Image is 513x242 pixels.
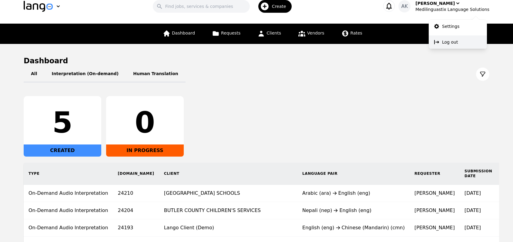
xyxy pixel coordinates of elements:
[159,202,297,219] td: BUTLER COUNTY CHILDREN'S SERVICES
[442,39,458,45] p: Log out
[24,185,113,202] td: On-Demand Audio Interpretation
[401,3,408,10] span: AK
[442,23,459,29] p: Settings
[464,190,481,196] time: [DATE]
[208,24,244,44] a: Requests
[159,24,199,44] a: Dashboard
[464,207,481,213] time: [DATE]
[29,108,96,137] div: 5
[254,24,285,44] a: Clients
[24,56,489,66] h1: Dashboard
[398,0,489,12] button: AK[PERSON_NAME]Medilinguastix Language Solutions
[221,31,240,35] span: Requests
[159,219,297,237] td: Lango Client (Demo)
[460,163,497,185] th: Submission Date
[410,202,460,219] td: [PERSON_NAME]
[410,219,460,237] td: [PERSON_NAME]
[415,6,489,12] div: Medilinguastix Language Solutions
[172,31,195,35] span: Dashboard
[159,185,297,202] td: [GEOGRAPHIC_DATA] SCHOOLS
[24,1,53,12] img: Logo
[267,31,281,35] span: Clients
[338,24,366,44] a: Rates
[44,66,126,83] button: Interpretation (On-demand)
[302,224,405,231] div: English (eng) Chinese (Mandarin) (cmn)
[24,163,113,185] th: Type
[113,202,159,219] td: 24204
[410,163,460,185] th: Requester
[464,225,481,230] time: [DATE]
[24,202,113,219] td: On-Demand Audio Interpretation
[415,0,455,6] div: [PERSON_NAME]
[302,207,405,214] div: Nepali (nep) English (eng)
[24,219,113,237] td: On-Demand Audio Interpretation
[106,144,184,157] div: IN PROGRESS
[410,185,460,202] td: [PERSON_NAME]
[307,31,324,35] span: Vendors
[126,66,186,83] button: Human Translation
[113,219,159,237] td: 24193
[297,163,410,185] th: Language Pair
[159,163,297,185] th: Client
[350,31,362,35] span: Rates
[302,190,405,197] div: Arabic (ara) English (eng)
[294,24,328,44] a: Vendors
[24,144,101,157] div: CREATED
[476,68,489,81] button: Filter
[113,163,159,185] th: [DOMAIN_NAME]
[113,185,159,202] td: 24210
[24,66,44,83] button: All
[272,3,290,9] span: Create
[111,108,179,137] div: 0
